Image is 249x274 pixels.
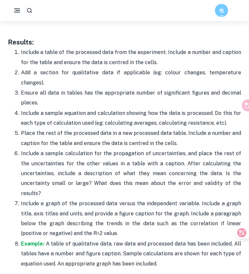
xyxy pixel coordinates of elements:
[21,241,44,247] a: Example:
[21,199,241,239] p: Include a graph of the processed data versus the independent variable. Include a graph title, axi...
[8,37,241,47] h3: Results:
[21,128,241,148] p: Place the rest of the processed data in a new processed data table. Include a number and caption ...
[21,149,241,198] p: Include a sample calculation for the propagation of uncertainties, and place the rest of the unce...
[21,88,241,108] p: Ensure all data in tables has the appropriate number of significant figures and decimal places.
[215,4,228,17] button: 包天
[21,47,241,67] p: Include a table of the processed data from the experiment. Include a number and caption for the t...
[218,7,225,14] h6: 包天
[21,108,241,128] p: Include a sample equation and calculation showing how the data is processed. Do this for each typ...
[21,68,241,88] p: Add a section for qualitative data if applicable (eg: colour changes, temperature changes).
[21,239,241,269] p: A table of qualitative data, raw data and processed data has been included. All tables have a num...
